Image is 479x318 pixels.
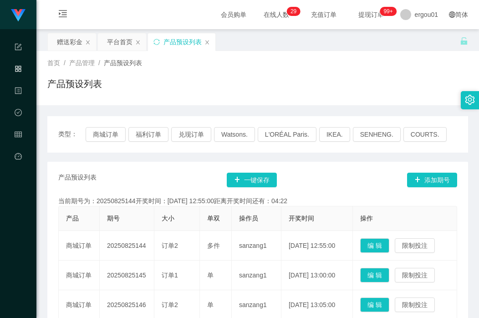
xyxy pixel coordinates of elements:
[58,196,457,206] div: 当前期号为：20250825144开奖时间：[DATE] 12:55:00距离开奖时间还有：04:22
[294,7,297,16] p: 9
[15,109,22,190] span: 数据中心
[360,268,389,282] button: 编 辑
[287,7,300,16] sup: 29
[162,242,178,249] span: 订单2
[380,7,396,16] sup: 952
[15,131,22,212] span: 会员管理
[64,59,66,67] span: /
[15,61,22,79] i: 图标: appstore-o
[98,59,100,67] span: /
[15,66,22,147] span: 产品管理
[259,11,294,18] span: 在线人数
[465,95,475,105] i: 图标: setting
[47,0,78,30] i: 图标: menu-unfold
[319,127,350,142] button: IKEA.
[162,215,174,222] span: 大小
[47,59,60,67] span: 首页
[100,231,154,261] td: 20250825144
[239,215,258,222] span: 操作员
[395,297,435,312] button: 限制投注
[47,77,102,91] h1: 产品预设列表
[86,127,126,142] button: 商城订单
[162,272,178,279] span: 订单1
[163,33,202,51] div: 产品预设列表
[395,268,435,282] button: 限制投注
[15,44,22,125] span: 系统配置
[162,301,178,308] span: 订单2
[281,261,353,290] td: [DATE] 13:00:00
[171,127,211,142] button: 兑现订单
[360,238,389,253] button: 编 辑
[290,7,294,16] p: 2
[449,11,455,18] i: 图标: global
[207,215,220,222] span: 单双
[69,59,95,67] span: 产品管理
[354,11,388,18] span: 提现订单
[107,215,120,222] span: 期号
[232,261,281,290] td: sanzang1
[403,127,447,142] button: COURTS.
[59,231,100,261] td: 商城订单
[128,127,168,142] button: 福利订单
[15,87,22,169] span: 内容中心
[15,127,22,145] i: 图标: table
[11,9,25,22] img: logo.9652507e.png
[15,39,22,57] i: 图标: form
[15,83,22,101] i: 图标: profile
[214,127,255,142] button: Watsons.
[85,40,91,45] i: 图标: close
[57,33,82,51] div: 赠送彩金
[66,215,79,222] span: 产品
[360,215,373,222] span: 操作
[58,127,86,142] span: 类型：
[204,40,210,45] i: 图标: close
[207,272,214,279] span: 单
[58,173,97,187] span: 产品预设列表
[207,242,220,249] span: 多件
[207,301,214,308] span: 单
[227,173,277,187] button: 图标: plus一键保存
[104,59,142,67] span: 产品预设列表
[289,215,314,222] span: 开奖时间
[135,40,141,45] i: 图标: close
[306,11,341,18] span: 充值订单
[407,173,457,187] button: 图标: plus添加期号
[153,39,160,45] i: 图标: sync
[107,33,132,51] div: 平台首页
[353,127,401,142] button: SENHENG.
[15,105,22,123] i: 图标: check-circle-o
[360,297,389,312] button: 编 辑
[59,261,100,290] td: 商城订单
[281,231,353,261] td: [DATE] 12:55:00
[100,261,154,290] td: 20250825145
[232,231,281,261] td: sanzang1
[395,238,435,253] button: 限制投注
[258,127,316,142] button: L'ORÉAL Paris.
[460,37,468,45] i: 图标: unlock
[15,148,22,240] a: 图标: dashboard平台首页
